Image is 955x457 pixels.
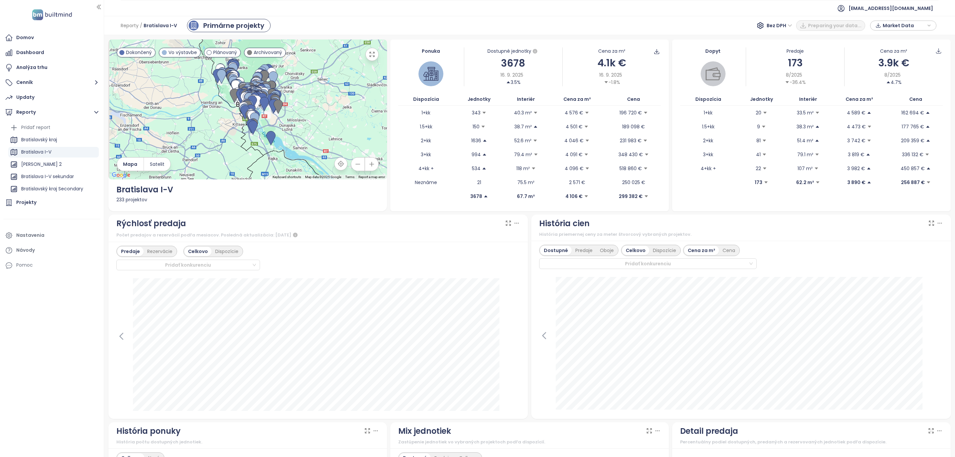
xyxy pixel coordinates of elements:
p: 534 [472,165,480,172]
span: caret-down [867,138,871,143]
span: caret-down [585,110,589,115]
div: 173 [746,55,844,71]
div: Rezervácie [144,247,176,256]
div: Bratislava I-V [21,148,51,156]
a: Updaty [3,91,100,104]
span: 8/2025 [786,71,802,79]
p: 4 589 € [847,109,865,116]
th: Cena [889,93,943,106]
span: caret-up [926,138,930,143]
p: 9 [757,123,760,130]
p: 256 887 € [901,179,925,186]
a: Projekty [3,196,100,209]
p: 4 091 € [565,151,583,158]
p: 162 694 € [901,109,924,116]
td: 3+kk [398,148,454,162]
p: 40.3 m² [514,109,532,116]
p: 4 046 € [564,137,584,144]
a: primary [187,19,271,32]
span: caret-down [763,110,767,115]
p: 250 025 € [622,179,645,186]
div: História cien [539,217,590,230]
div: Pomoc [3,259,100,272]
span: caret-down [814,166,819,171]
span: caret-up [482,138,487,143]
div: Projekty [16,198,36,207]
p: 173 [755,179,762,186]
div: Detail predaja [680,425,738,437]
div: Bratislavský kraj Secondary [21,185,83,193]
p: 52.6 m² [514,137,532,144]
span: Map data ©2025 Google [305,175,341,179]
span: caret-down [761,124,766,129]
div: Domov [16,33,34,42]
div: Ponuka [398,47,464,55]
span: caret-up [815,138,819,143]
div: 3.5% [506,79,521,86]
div: 3678 [464,55,562,71]
span: caret-up [866,166,871,171]
span: / [140,20,142,32]
p: 75.5 m² [517,179,535,186]
span: caret-down [815,180,820,185]
span: [EMAIL_ADDRESS][DOMAIN_NAME] [849,0,933,16]
p: 3 819 € [848,151,864,158]
p: 22 [756,165,761,172]
th: Dispozícia [680,93,736,106]
button: Satelit [144,158,170,171]
a: Open this area in Google Maps (opens a new window) [110,171,132,179]
td: 2+kk [398,134,454,148]
div: 4.7% [886,79,902,86]
div: Bratislava I-V [8,147,99,158]
p: 81 [756,137,761,144]
span: Reporty [121,20,139,32]
span: caret-up [925,124,930,129]
div: button [874,21,933,31]
div: Počet predajov a rezervácií podľa mesiacov. Posledná aktualizácia: [DATE] [116,231,520,239]
span: caret-down [644,152,649,157]
div: Dashboard [16,48,44,57]
div: Celkovo [184,247,212,256]
span: Satelit [150,161,164,168]
span: caret-down [481,124,485,129]
span: 16. 9. 2025 [599,71,622,79]
p: 79.1 m² [797,151,813,158]
p: 150 [473,123,479,130]
a: Analýza trhu [3,61,100,74]
p: 3 742 € [847,137,865,144]
p: 4 473 € [847,123,866,130]
p: 177 765 € [902,123,924,130]
p: 4 501 € [566,123,583,130]
span: caret-down [531,166,536,171]
p: 107 m² [797,165,813,172]
div: Predaje [117,247,144,256]
th: Dispozícia [398,93,454,106]
p: 4 576 € [565,109,583,116]
span: caret-down [643,110,648,115]
span: caret-up [926,166,931,171]
span: caret-down [534,152,538,157]
p: 38.7 m² [514,123,532,130]
div: Dostupné [540,246,572,255]
div: Bratislavský kraj [8,135,99,145]
span: caret-down [584,194,589,199]
span: caret-up [482,166,486,171]
p: 3 890 € [847,179,865,186]
div: -1.8% [604,79,620,86]
p: 299 382 € [619,193,643,200]
span: 8/2025 [884,71,901,79]
td: 1.5+kk [680,120,736,134]
p: 3 982 € [847,165,865,172]
th: Jednotky [454,93,504,106]
p: 343 [472,109,480,116]
div: Updaty [16,93,34,101]
a: Dashboard [3,46,100,59]
span: caret-up [867,110,871,115]
div: 4.1k € [563,55,661,71]
span: Mapa [123,161,137,168]
th: Interiér [504,93,548,106]
span: caret-up [506,80,511,85]
a: Nastavenia [3,229,100,242]
div: 233 projektov [116,196,379,203]
p: 20 [756,109,761,116]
